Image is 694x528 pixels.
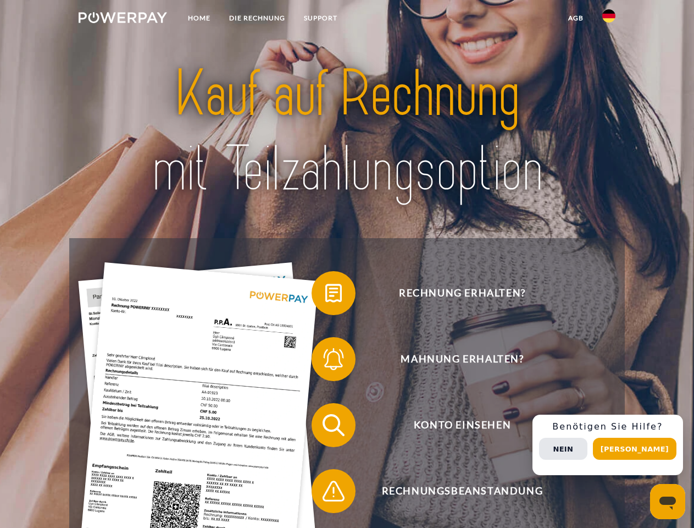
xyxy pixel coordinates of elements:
span: Mahnung erhalten? [327,337,597,381]
div: Schnellhilfe [532,415,683,475]
img: qb_search.svg [320,411,347,439]
button: Konto einsehen [312,403,597,447]
button: Rechnungsbeanstandung [312,469,597,513]
button: [PERSON_NAME] [593,438,676,460]
button: Mahnung erhalten? [312,337,597,381]
a: SUPPORT [295,8,347,28]
span: Rechnungsbeanstandung [327,469,597,513]
span: Konto einsehen [327,403,597,447]
img: de [602,9,615,23]
iframe: Schaltfläche zum Öffnen des Messaging-Fensters [650,484,685,519]
img: qb_warning.svg [320,477,347,505]
span: Rechnung erhalten? [327,271,597,315]
img: logo-powerpay-white.svg [79,12,167,23]
a: Home [179,8,220,28]
h3: Benötigen Sie Hilfe? [539,421,676,432]
button: Nein [539,438,587,460]
img: qb_bell.svg [320,345,347,373]
button: Rechnung erhalten? [312,271,597,315]
img: qb_bill.svg [320,279,347,307]
a: DIE RECHNUNG [220,8,295,28]
a: agb [559,8,593,28]
img: title-powerpay_de.svg [105,53,589,211]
